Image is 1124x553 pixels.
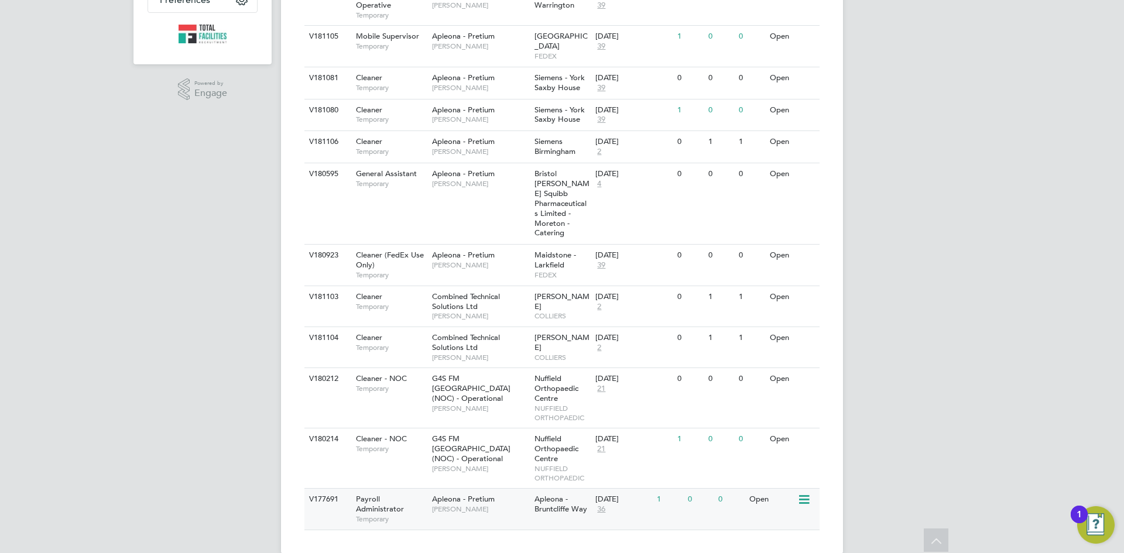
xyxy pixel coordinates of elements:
[432,260,529,270] span: [PERSON_NAME]
[432,353,529,362] span: [PERSON_NAME]
[356,179,426,188] span: Temporary
[767,368,818,390] div: Open
[705,327,736,349] div: 1
[356,42,426,51] span: Temporary
[356,434,407,444] span: Cleaner - NOC
[595,444,607,454] span: 21
[432,115,529,124] span: [PERSON_NAME]
[595,105,671,115] div: [DATE]
[306,163,347,185] div: V180595
[595,333,671,343] div: [DATE]
[705,245,736,266] div: 0
[736,131,766,153] div: 1
[767,26,818,47] div: Open
[595,73,671,83] div: [DATE]
[432,42,529,51] span: [PERSON_NAME]
[306,26,347,47] div: V181105
[705,163,736,185] div: 0
[674,67,705,89] div: 0
[356,169,417,178] span: General Assistant
[736,245,766,266] div: 0
[432,504,529,514] span: [PERSON_NAME]
[767,67,818,89] div: Open
[595,302,603,312] span: 2
[705,428,736,450] div: 0
[595,504,607,514] span: 36
[736,327,766,349] div: 1
[432,311,529,321] span: [PERSON_NAME]
[356,514,426,524] span: Temporary
[534,311,590,321] span: COLLIERS
[674,245,705,266] div: 0
[534,105,585,125] span: Siemens - York Saxby House
[705,131,736,153] div: 1
[432,83,529,92] span: [PERSON_NAME]
[432,169,495,178] span: Apleona - Pretium
[595,292,671,302] div: [DATE]
[674,286,705,308] div: 0
[356,83,426,92] span: Temporary
[674,131,705,153] div: 0
[595,42,607,51] span: 39
[534,464,590,482] span: NUFFIELD ORTHOPAEDIC
[356,115,426,124] span: Temporary
[306,131,347,153] div: V181106
[432,332,500,352] span: Combined Technical Solutions Ltd
[736,428,766,450] div: 0
[432,464,529,473] span: [PERSON_NAME]
[595,1,607,11] span: 39
[432,147,529,156] span: [PERSON_NAME]
[534,51,590,61] span: FEDEX
[534,373,578,403] span: Nuffield Orthopaedic Centre
[356,270,426,280] span: Temporary
[356,105,382,115] span: Cleaner
[534,169,590,238] span: Bristol [PERSON_NAME] Squibb Pharmaceuticals Limited - Moreton - Catering
[674,26,705,47] div: 1
[306,99,347,121] div: V181080
[194,88,227,98] span: Engage
[534,250,576,270] span: Maidstone - Larkfield
[356,73,382,83] span: Cleaner
[595,83,607,93] span: 39
[432,494,495,504] span: Apleona - Pretium
[705,368,736,390] div: 0
[595,374,671,384] div: [DATE]
[595,250,671,260] div: [DATE]
[767,99,818,121] div: Open
[432,179,529,188] span: [PERSON_NAME]
[534,291,590,311] span: [PERSON_NAME]
[194,78,227,88] span: Powered by
[595,179,603,189] span: 4
[736,286,766,308] div: 1
[356,291,382,301] span: Cleaner
[674,428,705,450] div: 1
[432,434,510,463] span: G4S FM [GEOGRAPHIC_DATA] (NOC) - Operational
[595,137,671,147] div: [DATE]
[736,99,766,121] div: 0
[767,163,818,185] div: Open
[674,327,705,349] div: 0
[595,147,603,157] span: 2
[767,245,818,266] div: Open
[1077,514,1082,530] div: 1
[674,368,705,390] div: 0
[736,67,766,89] div: 0
[356,147,426,156] span: Temporary
[746,489,797,510] div: Open
[306,428,347,450] div: V180214
[534,31,588,51] span: [GEOGRAPHIC_DATA]
[356,494,404,514] span: Payroll Administrator
[595,115,607,125] span: 39
[356,136,382,146] span: Cleaner
[534,494,587,514] span: Apleona - Bruntcliffe Way
[595,343,603,353] span: 2
[595,169,671,179] div: [DATE]
[534,270,590,280] span: FEDEX
[736,163,766,185] div: 0
[306,286,347,308] div: V181103
[356,332,382,342] span: Cleaner
[767,286,818,308] div: Open
[767,131,818,153] div: Open
[356,343,426,352] span: Temporary
[736,368,766,390] div: 0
